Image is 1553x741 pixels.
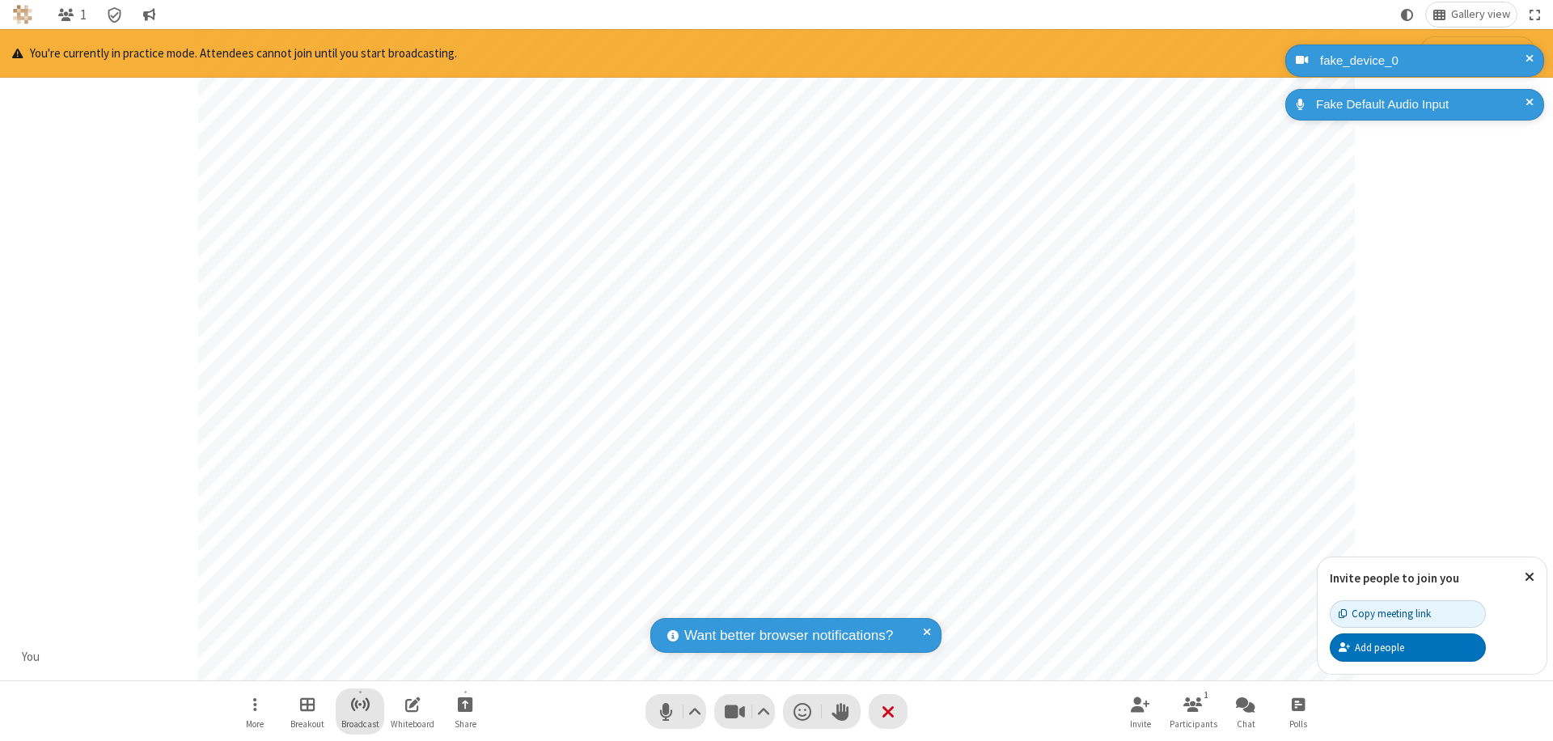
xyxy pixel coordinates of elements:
div: fake_device_0 [1314,52,1532,70]
button: Open poll [1274,688,1322,735]
button: Conversation [136,2,162,27]
button: Start sharing [441,688,489,735]
button: Open shared whiteboard [388,688,437,735]
button: Audio settings [684,694,706,729]
button: Close popover [1513,557,1547,597]
div: 1 [1200,688,1213,702]
img: QA Selenium DO NOT DELETE OR CHANGE [13,5,32,24]
span: Invite [1130,719,1151,729]
span: Want better browser notifications? [684,625,893,646]
button: Mute (⌘+Shift+A) [645,694,706,729]
button: Start broadcast [336,688,384,735]
div: Copy meeting link [1339,606,1431,621]
span: Gallery view [1451,8,1510,21]
button: Fullscreen [1523,2,1547,27]
button: Copy meeting link [1330,600,1486,628]
span: Polls [1289,719,1307,729]
button: Invite participants (⌘+Shift+I) [1116,688,1165,735]
button: Change layout [1426,2,1517,27]
span: Whiteboard [391,719,434,729]
span: Broadcast [341,719,379,729]
button: Manage Breakout Rooms [283,688,332,735]
button: Using system theme [1394,2,1420,27]
span: 1 [80,7,87,23]
button: Send a reaction [783,694,822,729]
button: Open participant list [1169,688,1217,735]
button: Open participant list [51,2,93,27]
div: You [16,648,46,667]
button: Start broadcasting [1420,36,1535,70]
button: Add people [1330,633,1486,661]
div: Meeting details Encryption enabled [99,2,130,27]
span: Breakout [290,719,324,729]
button: Open menu [231,688,279,735]
button: End or leave meeting [869,694,908,729]
span: Chat [1237,719,1255,729]
label: Invite people to join you [1330,570,1459,586]
button: Open chat [1221,688,1270,735]
button: Raise hand [822,694,861,729]
span: Participants [1170,719,1217,729]
div: Fake Default Audio Input [1310,95,1532,114]
button: Video setting [753,694,775,729]
span: Share [455,719,476,729]
button: Stop video (⌘+Shift+V) [714,694,775,729]
span: More [246,719,264,729]
p: You're currently in practice mode. Attendees cannot join until you start broadcasting. [12,44,457,63]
